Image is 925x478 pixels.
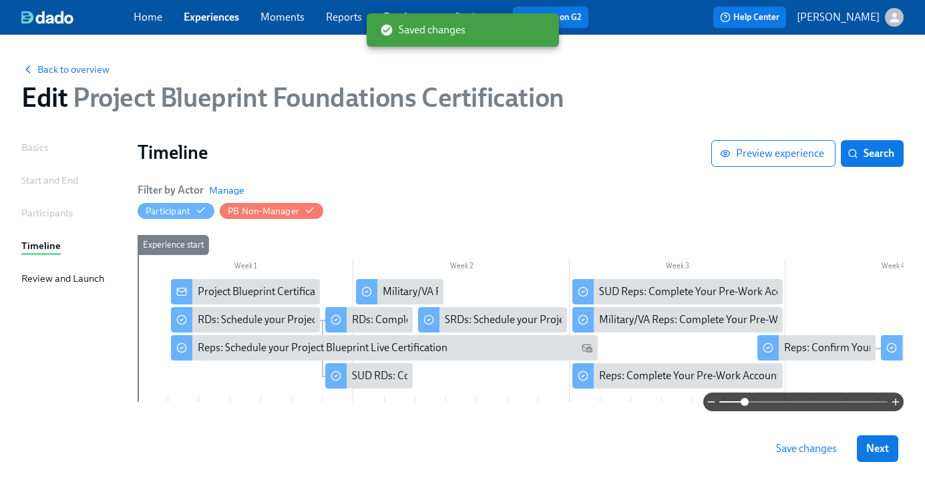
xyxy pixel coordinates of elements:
[720,11,779,24] span: Help Center
[445,312,696,327] div: SRDs: Schedule your Project Blueprint Live Certification
[850,147,894,160] span: Search
[325,363,413,389] div: SUD RDs: Complete Your Pre-Work Account Tiering
[21,173,78,188] div: Start and End
[171,335,598,361] div: Reps: Schedule your Project Blueprint Live Certification
[857,435,898,462] button: Next
[572,279,783,304] div: SUD Reps: Complete Your Pre-Work Account Tiering
[21,206,73,220] div: Participants
[352,312,564,327] div: RDs: Complete Your Pre-Work Account Tiering
[572,307,783,332] div: Military/VA Reps: Complete Your Pre-Work Account Tiering
[138,203,214,219] button: Participant
[776,442,837,455] span: Save changes
[21,271,104,286] div: Review and Launch
[723,147,824,160] span: Preview experience
[383,284,647,299] div: Military/VA RDs: Complete Your Pre-Work Account Tiering
[260,11,305,23] a: Moments
[841,140,904,167] button: Search
[171,307,320,332] div: RDs: Schedule your Project Blueprint Live Certification
[138,140,711,164] h1: Timeline
[21,140,48,155] div: Basics
[228,205,299,218] div: Hide PB Non-Manager
[513,7,588,28] button: Review us on G2
[757,335,876,361] div: Reps: Confirm Your Live Certification Completion
[353,259,569,276] div: Week 2
[711,140,836,167] button: Preview experience
[797,10,880,25] p: [PERSON_NAME]
[599,312,868,327] div: Military/VA Reps: Complete Your Pre-Work Account Tiering
[198,340,447,355] div: Reps: Schedule your Project Blueprint Live Certification
[146,205,190,218] div: Hide Participant
[599,369,815,383] div: Reps: Complete Your Pre-Work Account Tiering
[356,279,443,304] div: Military/VA RDs: Complete Your Pre-Work Account Tiering
[582,342,592,353] svg: Work Email
[171,279,320,304] div: Project Blueprint Certification Next Steps!
[198,312,443,327] div: RDs: Schedule your Project Blueprint Live Certification
[599,284,837,299] div: SUD Reps: Complete Your Pre-Work Account Tiering
[21,81,564,113] h1: Edit
[198,284,387,299] div: Project Blueprint Certification Next Steps!
[67,81,564,113] span: Project Blueprint Foundations Certification
[21,11,134,24] a: dado
[713,7,786,28] button: Help Center
[209,184,244,197] button: Manage
[138,259,353,276] div: Week 1
[220,203,323,219] button: PB Non-Manager
[570,259,785,276] div: Week 3
[380,23,466,37] span: Saved changes
[134,11,162,23] a: Home
[418,307,567,332] div: SRDs: Schedule your Project Blueprint Live Certification
[21,238,61,253] div: Timeline
[572,363,783,389] div: Reps: Complete Your Pre-Work Account Tiering
[21,63,110,76] button: Back to overview
[352,369,586,383] div: SUD RDs: Complete Your Pre-Work Account Tiering
[797,8,904,27] button: [PERSON_NAME]
[326,11,362,23] a: Reports
[138,235,209,255] div: Experience start
[21,11,73,24] img: dado
[866,442,889,455] span: Next
[767,435,846,462] button: Save changes
[138,183,204,198] h6: Filter by Actor
[184,11,239,23] a: Experiences
[325,307,413,332] div: RDs: Complete Your Pre-Work Account Tiering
